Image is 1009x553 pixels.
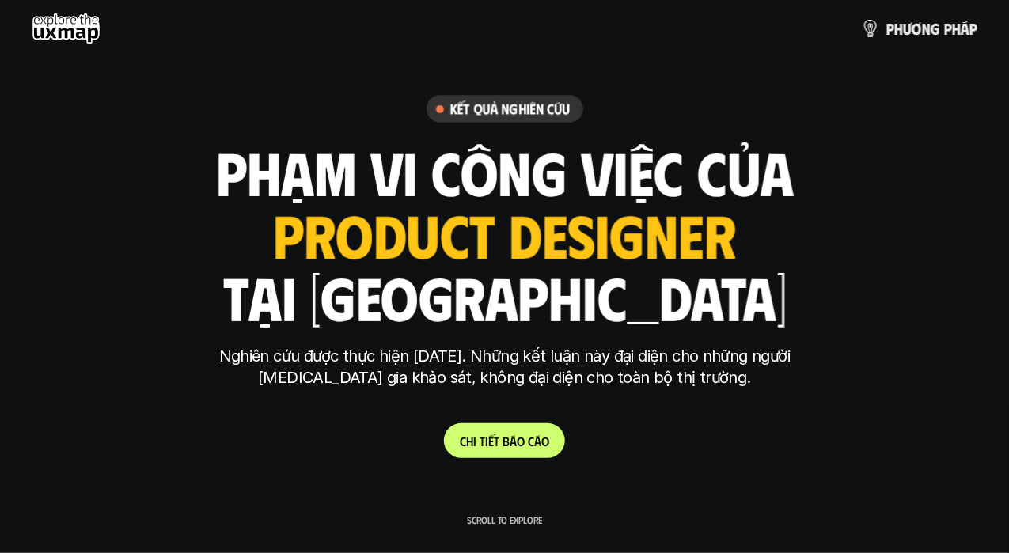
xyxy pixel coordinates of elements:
span: ư [903,20,912,37]
span: p [969,20,977,37]
span: á [961,20,969,37]
span: n [922,20,931,37]
span: ế [488,434,494,449]
span: i [473,434,476,449]
span: C [460,434,466,449]
span: p [886,20,894,37]
p: Nghiên cứu được thực hiện [DATE]. Những kết luận này đại diện cho những người [MEDICAL_DATA] gia ... [208,346,802,388]
span: t [494,434,499,449]
span: h [466,434,473,449]
span: o [517,434,525,449]
h1: tại [GEOGRAPHIC_DATA] [222,263,787,330]
span: h [894,20,903,37]
span: h [952,20,961,37]
span: p [944,20,952,37]
span: g [931,20,940,37]
h1: phạm vi công việc của [216,138,794,205]
h6: Kết quả nghiên cứu [450,100,571,118]
span: t [480,434,485,449]
span: á [510,434,517,449]
span: ơ [912,20,922,37]
span: i [485,434,488,449]
span: b [503,434,510,449]
a: Chitiếtbáocáo [444,423,565,458]
a: phươngpháp [861,13,977,44]
span: o [541,434,549,449]
p: Scroll to explore [467,514,542,525]
span: á [534,434,541,449]
span: c [528,434,534,449]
